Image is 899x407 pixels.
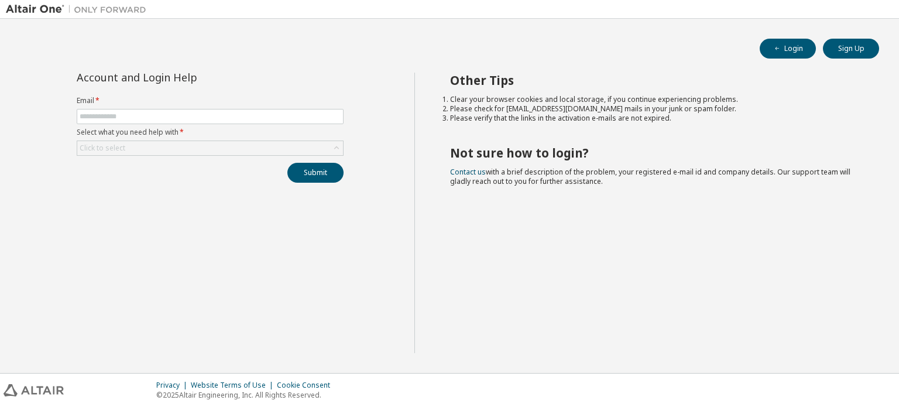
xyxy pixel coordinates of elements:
div: Privacy [156,381,191,390]
p: © 2025 Altair Engineering, Inc. All Rights Reserved. [156,390,337,400]
li: Please verify that the links in the activation e-mails are not expired. [450,114,859,123]
button: Login [760,39,816,59]
div: Account and Login Help [77,73,290,82]
li: Please check for [EMAIL_ADDRESS][DOMAIN_NAME] mails in your junk or spam folder. [450,104,859,114]
button: Submit [287,163,344,183]
label: Email [77,96,344,105]
div: Click to select [77,141,343,155]
div: Click to select [80,143,125,153]
img: Altair One [6,4,152,15]
label: Select what you need help with [77,128,344,137]
li: Clear your browser cookies and local storage, if you continue experiencing problems. [450,95,859,104]
a: Contact us [450,167,486,177]
div: Website Terms of Use [191,381,277,390]
span: with a brief description of the problem, your registered e-mail id and company details. Our suppo... [450,167,850,186]
button: Sign Up [823,39,879,59]
h2: Other Tips [450,73,859,88]
div: Cookie Consent [277,381,337,390]
img: altair_logo.svg [4,384,64,396]
h2: Not sure how to login? [450,145,859,160]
